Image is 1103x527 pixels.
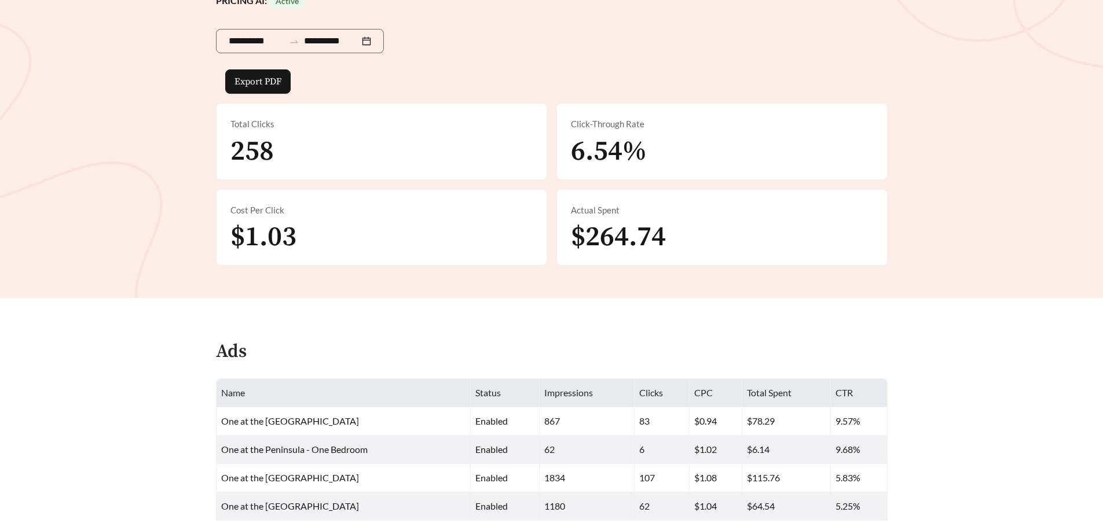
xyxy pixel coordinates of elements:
td: 1834 [540,464,635,492]
th: Total Spent [742,379,831,407]
td: 9.68% [831,436,888,464]
td: $1.08 [690,464,742,492]
div: Cost Per Click [230,204,533,217]
td: 6 [635,436,689,464]
span: $264.74 [571,220,666,255]
td: 5.25% [831,492,888,521]
td: $1.04 [690,492,742,521]
button: Export PDF [225,69,291,94]
td: 83 [635,407,689,436]
td: $64.54 [742,492,831,521]
span: $1.03 [230,220,296,255]
span: enabled [475,500,508,511]
td: $115.76 [742,464,831,492]
span: CPC [694,387,713,398]
td: 107 [635,464,689,492]
span: One at the [GEOGRAPHIC_DATA] [221,415,359,426]
td: $0.94 [690,407,742,436]
th: Impressions [540,379,635,407]
td: 867 [540,407,635,436]
td: 9.57% [831,407,888,436]
th: Status [471,379,540,407]
td: $6.14 [742,436,831,464]
span: enabled [475,415,508,426]
td: 5.83% [831,464,888,492]
td: 62 [635,492,689,521]
td: $1.02 [690,436,742,464]
span: CTR [836,387,853,398]
th: Name [217,379,471,407]
span: Export PDF [234,75,281,89]
div: Click-Through Rate [571,117,873,131]
h4: Ads [216,342,247,362]
span: enabled [475,472,508,483]
span: One at the [GEOGRAPHIC_DATA] [221,472,359,483]
span: One at the Peninsula - One Bedroom [221,444,368,455]
th: Clicks [635,379,689,407]
span: to [289,36,299,46]
td: $78.29 [742,407,831,436]
td: 1180 [540,492,635,521]
span: One at the [GEOGRAPHIC_DATA] [221,500,359,511]
span: 6.54% [571,134,647,169]
span: swap-right [289,36,299,47]
div: Total Clicks [230,117,533,131]
div: Actual Spent [571,204,873,217]
td: 62 [540,436,635,464]
span: 258 [230,134,274,169]
span: enabled [475,444,508,455]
